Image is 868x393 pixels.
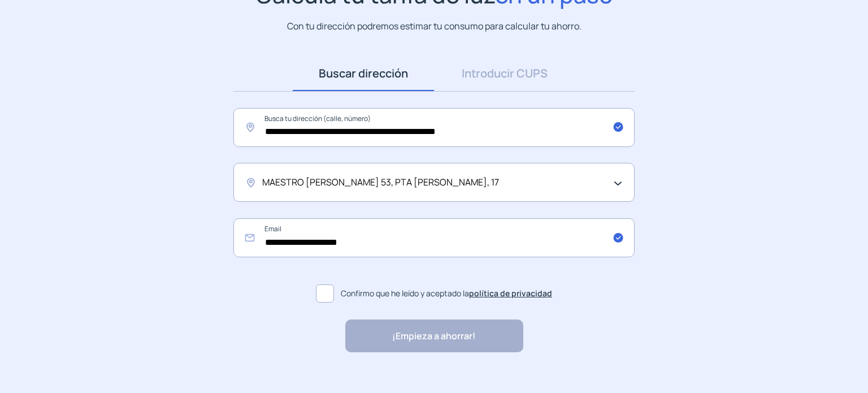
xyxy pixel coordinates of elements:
a: Introducir CUPS [434,56,575,91]
p: Con tu dirección podremos estimar tu consumo para calcular tu ahorro. [287,19,581,33]
a: política de privacidad [469,288,552,299]
span: MAESTRO [PERSON_NAME] 53, PTA [PERSON_NAME], 17 [262,175,499,190]
a: Buscar dirección [293,56,434,91]
span: Confirmo que he leído y aceptado la [341,287,552,300]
